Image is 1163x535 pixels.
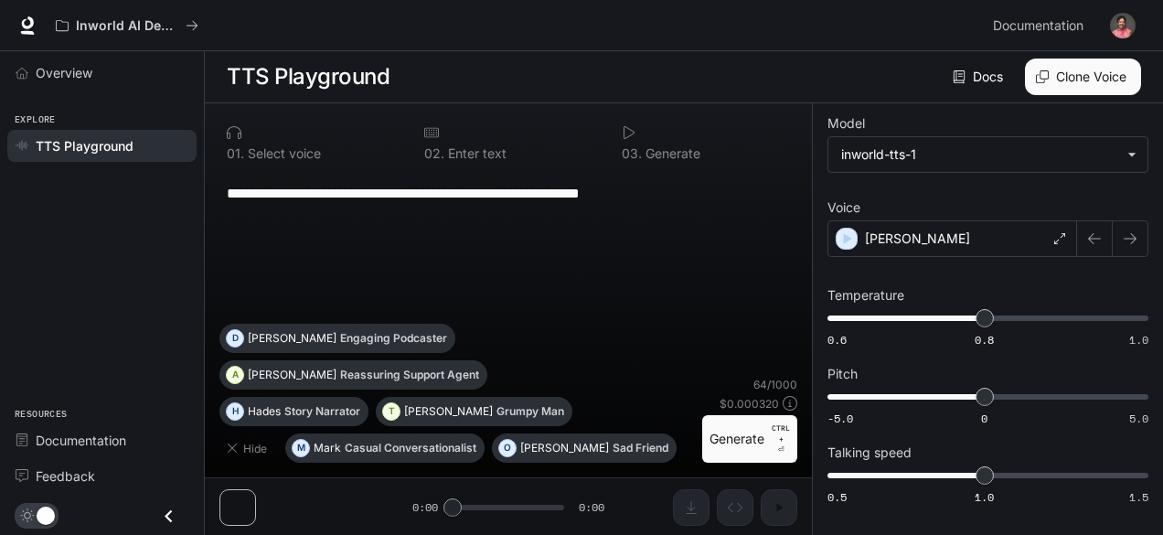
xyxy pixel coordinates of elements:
div: D [227,324,243,353]
button: O[PERSON_NAME]Sad Friend [492,433,677,463]
p: Inworld AI Demos [76,18,178,34]
p: Mark [314,443,341,454]
p: Select voice [244,147,321,160]
p: [PERSON_NAME] [520,443,609,454]
div: inworld-tts-1 [841,145,1118,164]
button: T[PERSON_NAME]Grumpy Man [376,397,572,426]
p: [PERSON_NAME] [248,333,336,344]
p: Enter text [444,147,507,160]
span: 0.8 [975,332,994,348]
div: H [227,397,243,426]
p: Temperature [827,289,904,302]
div: M [293,433,309,463]
a: Docs [949,59,1010,95]
button: GenerateCTRL +⏎ [702,415,797,463]
button: A[PERSON_NAME]Reassuring Support Agent [219,360,487,390]
p: Reassuring Support Agent [340,369,479,380]
p: Voice [827,201,860,214]
span: 0 [981,411,987,426]
a: Documentation [986,7,1097,44]
button: MMarkCasual Conversationalist [285,433,485,463]
button: All workspaces [48,7,207,44]
a: Feedback [7,460,197,492]
button: HHadesStory Narrator [219,397,368,426]
a: TTS Playground [7,130,197,162]
span: 1.5 [1129,489,1148,505]
span: 0.6 [827,332,847,348]
button: D[PERSON_NAME]Engaging Podcaster [219,324,455,353]
p: Hades [248,406,281,417]
h1: TTS Playground [227,59,389,95]
button: User avatar [1104,7,1141,44]
p: 0 1 . [227,147,244,160]
p: [PERSON_NAME] [404,406,493,417]
p: CTRL + [772,423,790,444]
p: ⏎ [772,423,790,455]
p: Engaging Podcaster [340,333,447,344]
div: A [227,360,243,390]
p: 0 2 . [424,147,444,160]
span: Documentation [993,15,1083,37]
span: 1.0 [1129,332,1148,348]
span: TTS Playground [36,136,133,155]
a: Overview [7,57,197,89]
p: Generate [642,147,700,160]
p: [PERSON_NAME] [865,230,970,248]
span: 0.5 [827,489,847,505]
div: T [383,397,400,426]
span: Dark mode toggle [37,505,55,525]
p: 0 3 . [622,147,642,160]
span: -5.0 [827,411,853,426]
div: inworld-tts-1 [828,137,1147,172]
div: O [499,433,516,463]
p: Model [827,117,865,130]
p: Story Narrator [284,406,360,417]
p: [PERSON_NAME] [248,369,336,380]
p: Pitch [827,368,858,380]
p: Sad Friend [613,443,668,454]
span: Documentation [36,431,126,450]
span: Overview [36,63,92,82]
button: Hide [219,433,278,463]
img: User avatar [1110,13,1136,38]
button: Close drawer [148,498,189,535]
span: 5.0 [1129,411,1148,426]
p: Casual Conversationalist [345,443,476,454]
span: Feedback [36,466,95,486]
p: Talking speed [827,446,912,459]
p: Grumpy Man [496,406,564,417]
button: Clone Voice [1025,59,1141,95]
span: 1.0 [975,489,994,505]
a: Documentation [7,424,197,456]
